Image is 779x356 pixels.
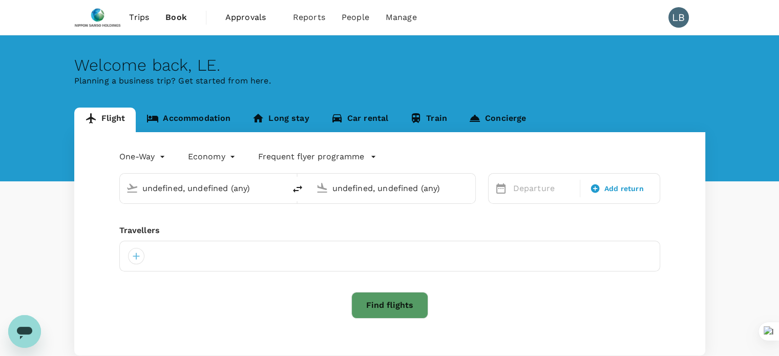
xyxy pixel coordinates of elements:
[142,180,264,196] input: Depart from
[513,182,574,195] p: Departure
[241,108,320,132] a: Long stay
[468,187,470,189] button: Open
[74,56,705,75] div: Welcome back , LE .
[668,7,689,28] div: LB
[119,149,167,165] div: One-Way
[129,11,149,24] span: Trips
[165,11,187,24] span: Book
[74,6,121,29] img: Nippon Sanso Holdings Singapore Pte Ltd
[258,151,364,163] p: Frequent flyer programme
[188,149,238,165] div: Economy
[258,151,376,163] button: Frequent flyer programme
[399,108,458,132] a: Train
[74,108,136,132] a: Flight
[74,75,705,87] p: Planning a business trip? Get started from here.
[285,177,310,201] button: delete
[136,108,241,132] a: Accommodation
[8,315,41,348] iframe: Button to launch messaging window
[278,187,280,189] button: Open
[458,108,537,132] a: Concierge
[386,11,417,24] span: Manage
[225,11,277,24] span: Approvals
[351,292,428,319] button: Find flights
[342,11,369,24] span: People
[293,11,325,24] span: Reports
[119,224,660,237] div: Travellers
[320,108,399,132] a: Car rental
[332,180,454,196] input: Going to
[604,183,644,194] span: Add return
